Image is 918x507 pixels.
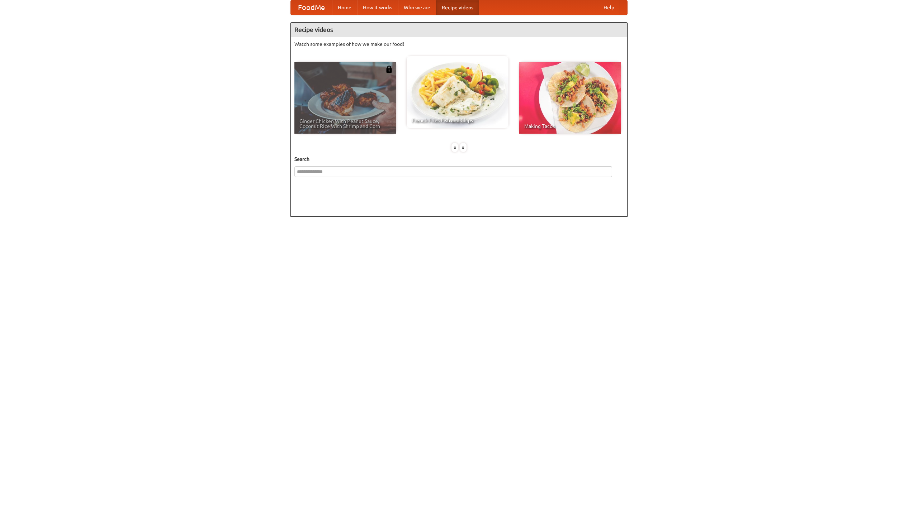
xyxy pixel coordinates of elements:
a: Making Tacos [519,62,621,134]
span: Making Tacos [524,124,616,129]
div: « [451,143,458,152]
a: Help [598,0,620,15]
img: 483408.png [385,66,393,73]
a: How it works [357,0,398,15]
h4: Recipe videos [291,23,627,37]
a: French Fries Fish and Chips [407,56,508,128]
a: Home [332,0,357,15]
p: Watch some examples of how we make our food! [294,40,624,48]
span: French Fries Fish and Chips [412,118,503,123]
h5: Search [294,156,624,163]
a: Who we are [398,0,436,15]
div: » [460,143,467,152]
a: FoodMe [291,0,332,15]
a: Recipe videos [436,0,479,15]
